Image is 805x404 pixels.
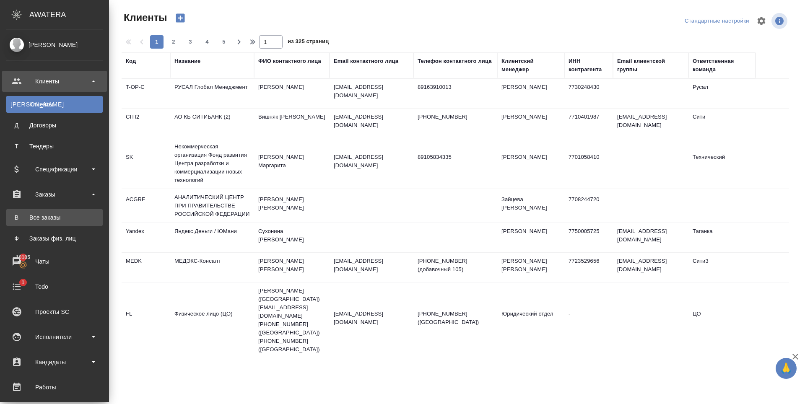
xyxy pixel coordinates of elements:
div: Договоры [10,121,99,129]
td: Сухонина [PERSON_NAME] [254,223,330,252]
span: 5 [217,38,231,46]
span: 1 [16,278,29,287]
div: [PERSON_NAME] [6,40,103,49]
div: Ответственная команда [693,57,751,74]
td: Физическое лицо (ЦО) [170,306,254,335]
div: Название [174,57,200,65]
td: [PERSON_NAME] Маргарита [254,149,330,178]
td: Зайцева [PERSON_NAME] [497,191,564,220]
a: ФЗаказы физ. лиц [6,230,103,247]
td: 7710401987 [564,109,613,138]
td: [EMAIL_ADDRESS][DOMAIN_NAME] [613,109,688,138]
td: ACGRF [122,191,170,220]
div: Клиентский менеджер [501,57,560,74]
div: Email контактного лица [334,57,398,65]
td: МЕДЭКС-Консалт [170,253,254,282]
td: [PERSON_NAME] [PERSON_NAME] [254,253,330,282]
p: 89105834335 [418,153,493,161]
td: [PERSON_NAME] [497,149,564,178]
td: FL [122,306,170,335]
td: [EMAIL_ADDRESS][DOMAIN_NAME] [613,253,688,282]
td: [PERSON_NAME] [254,79,330,108]
td: T-OP-C [122,79,170,108]
p: [PHONE_NUMBER] (добавочный 105) [418,257,493,274]
td: [EMAIL_ADDRESS][DOMAIN_NAME] [613,223,688,252]
p: [EMAIL_ADDRESS][DOMAIN_NAME] [334,113,409,129]
span: 10105 [11,253,35,262]
td: Некоммерческая организация Фонд развития Центра разработки и коммерциализации новых технологий [170,138,254,189]
a: 10105Чаты [2,251,107,272]
div: Все заказы [10,213,99,222]
td: 7723529656 [564,253,613,282]
a: Проекты SC [2,301,107,322]
button: Создать [170,11,190,25]
td: АНАЛИТИЧЕСКИЙ ЦЕНТР ПРИ ПРАВИТЕЛЬСТВЕ РОССИЙСКОЙ ФЕДЕРАЦИИ [170,189,254,223]
div: Тендеры [10,142,99,150]
td: Сити3 [688,253,756,282]
span: Посмотреть информацию [771,13,789,29]
a: [PERSON_NAME]Клиенты [6,96,103,113]
div: Email клиентской группы [617,57,684,74]
button: 3 [184,35,197,49]
span: 🙏 [779,360,793,377]
a: Работы [2,377,107,398]
td: 7750005725 [564,223,613,252]
div: Клиенты [6,75,103,88]
div: Код [126,57,136,65]
div: Телефон контактного лица [418,57,492,65]
p: [EMAIL_ADDRESS][DOMAIN_NAME] [334,83,409,100]
td: Сити [688,109,756,138]
div: Заказы физ. лиц [10,234,99,243]
button: 🙏 [776,358,797,379]
td: [PERSON_NAME] [PERSON_NAME] [254,191,330,220]
a: ДДоговоры [6,117,103,134]
div: Работы [6,381,103,394]
div: Спецификации [6,163,103,176]
td: АО КБ СИТИБАНК (2) [170,109,254,138]
td: - [564,306,613,335]
p: [EMAIL_ADDRESS][DOMAIN_NAME] [334,257,409,274]
td: [PERSON_NAME] [PERSON_NAME] [497,253,564,282]
td: Технический [688,149,756,178]
td: Вишняк [PERSON_NAME] [254,109,330,138]
span: Клиенты [122,11,167,24]
div: Заказы [6,188,103,201]
td: [PERSON_NAME] [497,223,564,252]
p: [PHONE_NUMBER] ([GEOGRAPHIC_DATA]) [418,310,493,326]
div: Todo [6,280,103,293]
div: Кандидаты [6,356,103,368]
span: Настроить таблицу [751,11,771,31]
td: Yandex [122,223,170,252]
p: [EMAIL_ADDRESS][DOMAIN_NAME] [334,310,409,326]
div: split button [683,15,751,28]
td: CITI2 [122,109,170,138]
p: [EMAIL_ADDRESS][DOMAIN_NAME] [334,153,409,170]
td: Яндекс Деньги / ЮМани [170,223,254,252]
a: ТТендеры [6,138,103,155]
td: [PERSON_NAME] [497,109,564,138]
p: [PHONE_NUMBER] [418,113,493,121]
div: AWATERA [29,6,109,23]
td: Таганка [688,223,756,252]
span: из 325 страниц [288,36,329,49]
a: ВВсе заказы [6,209,103,226]
td: 7708244720 [564,191,613,220]
span: 4 [200,38,214,46]
td: 7701058410 [564,149,613,178]
td: РУСАЛ Глобал Менеджмент [170,79,254,108]
div: Исполнители [6,331,103,343]
td: 7730248430 [564,79,613,108]
p: 89163910013 [418,83,493,91]
div: Чаты [6,255,103,268]
td: ЦО [688,306,756,335]
button: 5 [217,35,231,49]
div: ФИО контактного лица [258,57,321,65]
td: Юридический отдел [497,306,564,335]
button: 4 [200,35,214,49]
button: 2 [167,35,180,49]
td: [PERSON_NAME] [497,79,564,108]
td: Русал [688,79,756,108]
div: Клиенты [10,100,99,109]
span: 2 [167,38,180,46]
td: MEDK [122,253,170,282]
